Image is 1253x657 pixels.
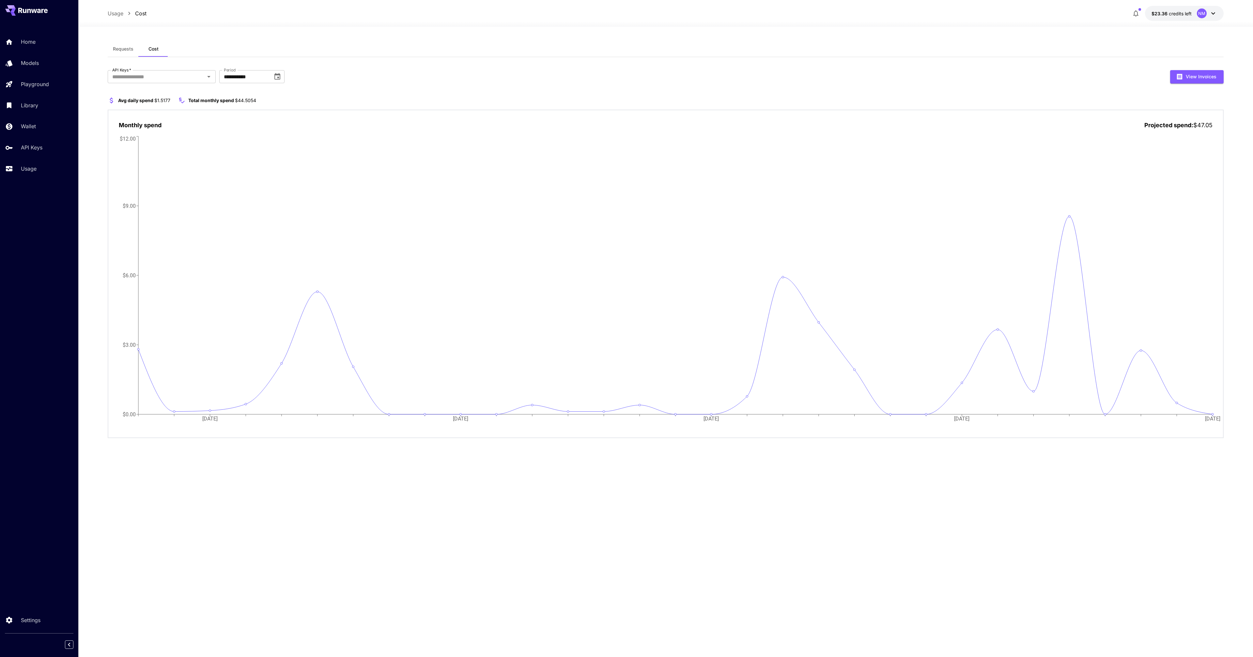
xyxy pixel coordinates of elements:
[202,416,218,422] tspan: [DATE]
[954,416,969,422] tspan: [DATE]
[204,72,213,81] button: Open
[1170,70,1224,84] button: View Invoices
[1144,122,1193,129] span: Projected spend:
[70,639,78,650] div: Collapse sidebar
[1205,416,1220,422] tspan: [DATE]
[1152,11,1169,16] span: $23.36
[271,70,284,83] button: Choose date, selected date is Aug 1, 2025
[123,411,136,417] tspan: $0.00
[224,67,236,73] label: Period
[123,272,136,278] tspan: $6.00
[108,9,147,17] nav: breadcrumb
[21,80,49,88] p: Playground
[65,640,73,649] button: Collapse sidebar
[21,101,38,109] p: Library
[1145,6,1224,21] button: $23.36061NM
[135,9,147,17] a: Cost
[113,46,133,52] span: Requests
[118,98,153,103] span: Avg daily spend
[235,98,256,103] span: $44.5054
[21,59,39,67] p: Models
[21,165,37,173] p: Usage
[154,98,170,103] span: $1.5177
[453,416,468,422] tspan: [DATE]
[21,144,42,151] p: API Keys
[108,9,123,17] a: Usage
[123,203,136,209] tspan: $9.00
[1170,73,1224,79] a: View Invoices
[21,38,36,46] p: Home
[704,416,719,422] tspan: [DATE]
[119,121,162,130] p: Monthly spend
[1197,8,1207,18] div: NM
[120,135,136,142] tspan: $12.00
[188,98,234,103] span: Total monthly spend
[1169,11,1192,16] span: credits left
[112,67,131,73] label: API Keys
[21,122,36,130] p: Wallet
[21,616,40,624] p: Settings
[123,342,136,348] tspan: $3.00
[1193,122,1213,129] span: $47.05
[148,46,159,52] span: Cost
[1152,10,1192,17] div: $23.36061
